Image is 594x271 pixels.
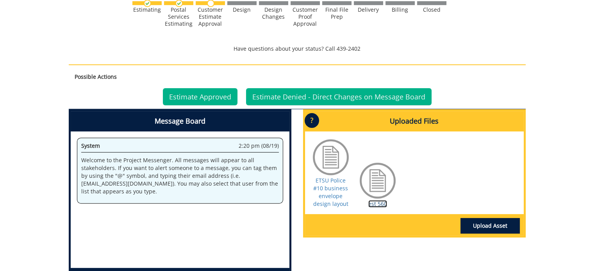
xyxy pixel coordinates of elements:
a: Upload Asset [460,218,520,234]
div: Estimating [132,6,162,13]
span: 2:20 pm (08/19) [239,142,279,150]
div: Delivery [354,6,383,13]
p: Have questions about your status? Call 439-2402 [69,45,526,53]
a: Estimate Approved [163,88,237,105]
div: Postal Services Estimating [164,6,193,27]
div: Final File Prep [322,6,351,20]
div: Billing [385,6,415,13]
div: Customer Proof Approval [291,6,320,27]
a: ETSU Police #10 business envelope design layout [313,177,348,207]
div: Customer Estimate Approval [196,6,225,27]
span: System [81,142,100,149]
strong: Possible Actions [75,73,117,80]
p: ? [305,113,319,128]
h4: Message Board [71,111,289,131]
h4: Uploaded Files [305,111,524,131]
a: est 560 [368,200,387,207]
div: Design Changes [259,6,288,20]
p: Welcome to the Project Messenger. All messages will appear to all stakeholders. If you want to al... [81,156,279,195]
div: Design [227,6,257,13]
div: Closed [417,6,446,13]
a: Estimate Denied - Direct Changes on Message Board [246,88,432,105]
